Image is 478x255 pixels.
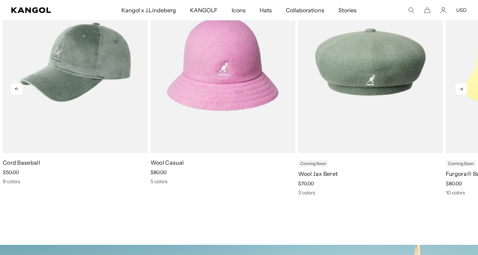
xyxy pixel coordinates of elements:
div: 9 colors [3,178,148,185]
div: 5 colors [150,178,295,185]
p: Wool Casual [150,159,295,166]
span: $80.00 [446,180,462,187]
a: Account [440,7,447,13]
summary: Search here [408,7,414,13]
button: Cart [424,7,430,13]
span: $50.00 [3,169,19,175]
p: Wool Jax Beret [298,170,443,178]
span: $80.00 [150,169,167,175]
span: $70.00 [298,180,314,187]
div: 3 colors [298,189,443,196]
button: USD [456,7,467,13]
div: Coming Soon [298,160,328,167]
a: Kangol [11,7,80,13]
div: Coming Soon [446,160,476,167]
p: Cord Baseball [3,159,148,166]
